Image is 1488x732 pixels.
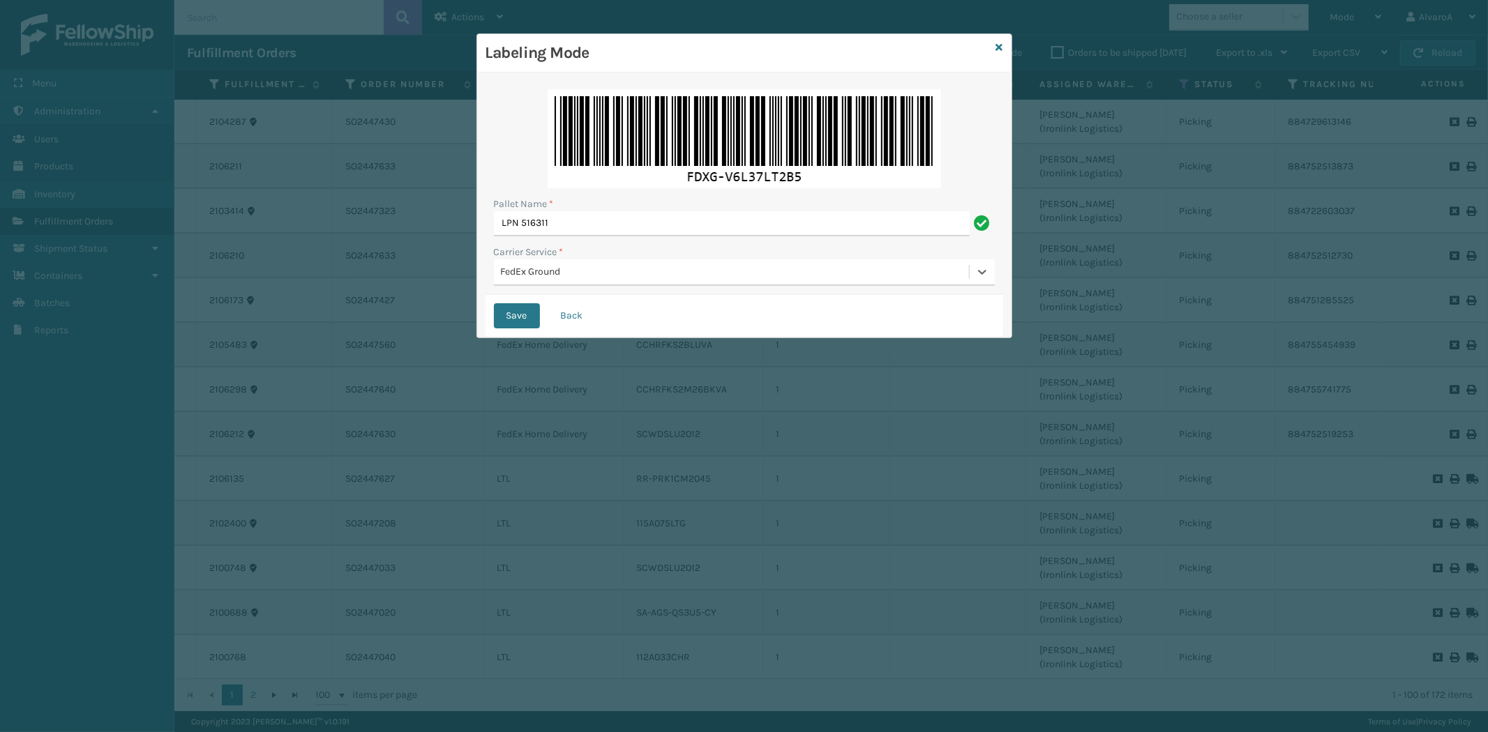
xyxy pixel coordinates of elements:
[501,265,970,280] div: FedEx Ground
[494,245,564,259] label: Carrier Service
[548,303,596,328] button: Back
[494,303,540,328] button: Save
[494,197,554,211] label: Pallet Name
[486,43,991,63] h3: Labeling Mode
[548,89,941,188] img: +AVb2AAAAAGSURBVAMA7jwCW2M8q28AAAAASUVORK5CYII=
